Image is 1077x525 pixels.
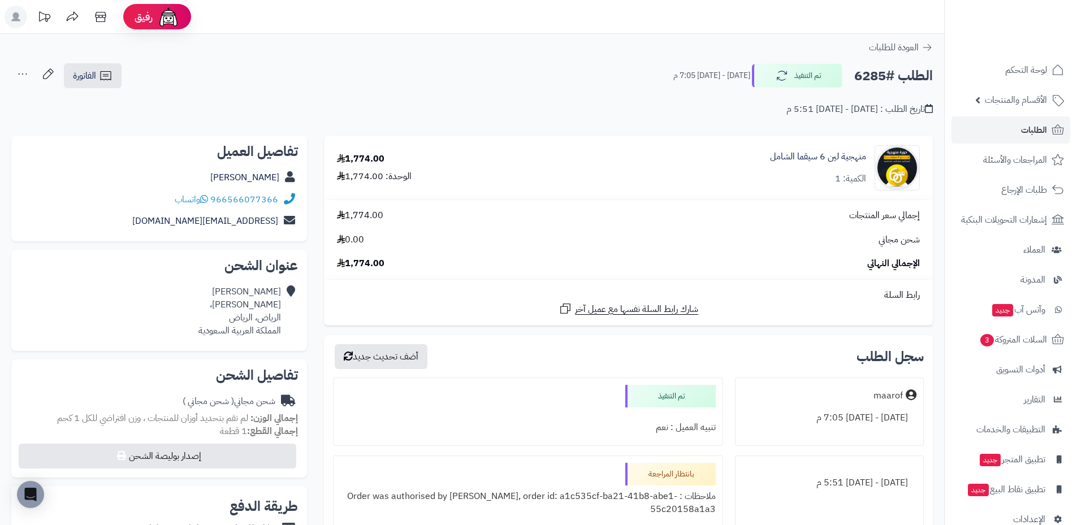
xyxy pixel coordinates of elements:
[980,454,1001,466] span: جديد
[183,394,234,408] span: ( شحن مجاني )
[980,334,994,346] span: 3
[337,153,384,166] div: 1,774.00
[337,257,384,270] span: 1,774.00
[979,332,1047,348] span: السلات المتروكة
[951,146,1070,173] a: المراجعات والأسئلة
[328,289,928,302] div: رابط السلة
[951,266,1070,293] a: المدونة
[575,303,698,316] span: شارك رابط السلة نفسها مع عميل آخر
[951,416,1070,443] a: التطبيقات والخدمات
[951,356,1070,383] a: أدوات التسويق
[951,476,1070,503] a: تطبيق نقاط البيعجديد
[951,326,1070,353] a: السلات المتروكة3
[337,209,383,222] span: 1,774.00
[337,170,412,183] div: الوحدة: 1,774.00
[967,481,1045,497] span: تطبيق نقاط البيع
[985,92,1047,108] span: الأقسام والمنتجات
[742,472,916,494] div: [DATE] - [DATE] 5:51 م
[230,500,298,513] h2: طريقة الدفع
[17,481,44,508] div: Open Intercom Messenger
[210,171,279,184] a: [PERSON_NAME]
[64,63,122,88] a: الفاتورة
[559,302,698,316] a: شارك رابط السلة نفسها مع عميل آخر
[157,6,180,28] img: ai-face.png
[30,6,58,31] a: تحديثات المنصة
[873,389,903,402] div: maarof
[786,103,933,116] div: تاريخ الطلب : [DATE] - [DATE] 5:51 م
[210,193,278,206] a: 966566077366
[875,145,919,190] img: 1752506286-WhatsApp%20Image%202025-07-14%20at%202.55.50%20PM-90x90.jpeg
[996,362,1045,378] span: أدوات التسويق
[951,386,1070,413] a: التقارير
[976,422,1045,437] span: التطبيقات والخدمات
[770,150,866,163] a: منهجية لين 6 سيقما الشامل
[869,41,933,54] a: العودة للطلبات
[132,214,278,228] a: [EMAIL_ADDRESS][DOMAIN_NAME]
[951,236,1070,263] a: العملاء
[867,257,920,270] span: الإجمالي النهائي
[220,424,298,438] small: 1 قطعة
[337,233,364,246] span: 0.00
[625,463,716,485] div: بانتظار المراجعة
[73,69,96,83] span: الفاتورة
[869,41,919,54] span: العودة للطلبات
[250,411,298,425] strong: إجمالي الوزن:
[625,385,716,407] div: تم التنفيذ
[247,424,298,438] strong: إجمالي القطع:
[1023,242,1045,258] span: العملاء
[673,70,750,81] small: [DATE] - [DATE] 7:05 م
[183,395,275,408] div: شحن مجاني
[951,176,1070,203] a: طلبات الإرجاع
[335,344,427,369] button: أضف تحديث جديد
[951,206,1070,233] a: إشعارات التحويلات البنكية
[961,212,1047,228] span: إشعارات التحويلات البنكية
[1021,122,1047,138] span: الطلبات
[968,484,989,496] span: جديد
[20,259,298,272] h2: عنوان الشحن
[198,285,281,337] div: [PERSON_NAME] [PERSON_NAME]، الرياض، الرياض المملكة العربية السعودية
[951,296,1070,323] a: وآتس آبجديد
[1001,182,1047,198] span: طلبات الإرجاع
[57,411,248,425] span: لم تقم بتحديد أوزان للمنتجات ، وزن افتراضي للكل 1 كجم
[20,368,298,382] h2: تفاصيل الشحن
[135,10,153,24] span: رفيق
[951,446,1070,473] a: تطبيق المتجرجديد
[742,407,916,429] div: [DATE] - [DATE] 7:05 م
[1020,272,1045,288] span: المدونة
[991,302,1045,318] span: وآتس آب
[752,64,842,88] button: تم التنفيذ
[951,57,1070,84] a: لوحة التحكم
[340,485,715,520] div: ملاحظات : Order was authorised by [PERSON_NAME], order id: a1c535cf-ba21-41b8-abe1-55c20158a1a3
[992,304,1013,316] span: جديد
[1000,32,1066,55] img: logo-2.png
[979,452,1045,467] span: تطبيق المتجر
[854,64,933,88] h2: الطلب #6285
[175,193,208,206] a: واتساب
[951,116,1070,144] a: الطلبات
[340,416,715,439] div: تنبيه العميل : نعم
[20,145,298,158] h2: تفاصيل العميل
[19,444,296,468] button: إصدار بوليصة الشحن
[983,152,1047,168] span: المراجعات والأسئلة
[835,172,866,185] div: الكمية: 1
[879,233,920,246] span: شحن مجاني
[849,209,920,222] span: إجمالي سعر المنتجات
[1005,62,1047,78] span: لوحة التحكم
[857,350,924,363] h3: سجل الطلب
[1024,392,1045,407] span: التقارير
